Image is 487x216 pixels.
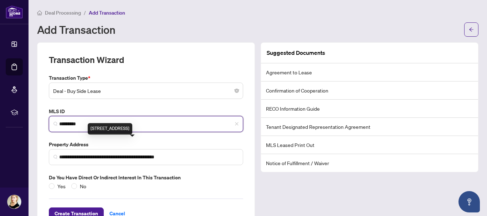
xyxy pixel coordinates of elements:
[49,141,243,148] label: Property Address
[88,123,132,135] div: [STREET_ADDRESS]
[53,155,58,159] img: search_icon
[267,48,325,57] article: Suggested Documents
[55,182,68,190] span: Yes
[53,122,58,126] img: search_icon
[49,107,243,115] label: MLS ID
[84,9,86,17] li: /
[49,74,243,82] label: Transaction Type
[261,63,478,81] li: Agreement to Lease
[89,10,125,16] span: Add Transaction
[235,122,239,126] span: close
[37,24,116,35] h1: Add Transaction
[261,118,478,136] li: Tenant Designated Representation Agreement
[6,5,23,19] img: logo
[261,100,478,118] li: RECO Information Guide
[458,191,480,212] button: Open asap
[37,10,42,15] span: home
[45,10,81,16] span: Deal Processing
[469,27,474,32] span: arrow-left
[261,154,478,172] li: Notice of Fulfillment / Waiver
[77,182,89,190] span: No
[261,81,478,100] li: Confirmation of Cooperation
[261,136,478,154] li: MLS Leased Print Out
[53,84,239,98] span: Deal - Buy Side Lease
[7,195,21,209] img: Profile Icon
[49,174,243,181] label: Do you have direct or indirect interest in this transaction
[49,54,124,65] h2: Transaction Wizard
[235,89,239,93] span: close-circle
